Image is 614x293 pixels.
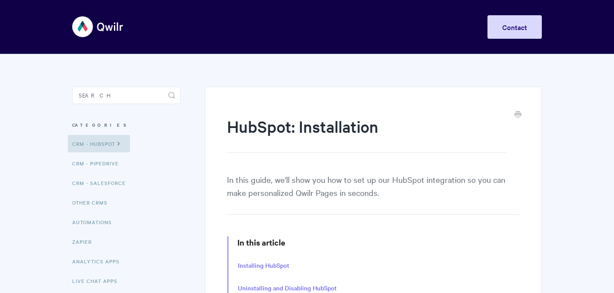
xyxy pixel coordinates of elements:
[72,117,180,133] h3: Categories
[72,10,124,43] img: Qwilr Help Center
[514,110,521,120] a: Print this Article
[238,283,337,293] a: Uninstalling and Disabling HubSpot
[68,135,130,152] a: CRM - HubSpot
[72,272,124,290] a: Live Chat Apps
[227,115,507,153] h1: HubSpot: Installation
[72,194,114,211] a: Other CRMs
[72,253,126,270] a: Analytics Apps
[487,15,542,39] a: Contact
[72,174,132,192] a: CRM - Salesforce
[72,213,118,231] a: Automations
[72,155,125,172] a: CRM - Pipedrive
[72,233,98,250] a: Zapier
[227,173,520,215] p: In this guide, we'll show you how to set up our HubSpot integration so you can make personalized ...
[72,87,180,104] input: Search
[237,236,520,249] h3: In this article
[238,261,289,270] a: Installing HubSpot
